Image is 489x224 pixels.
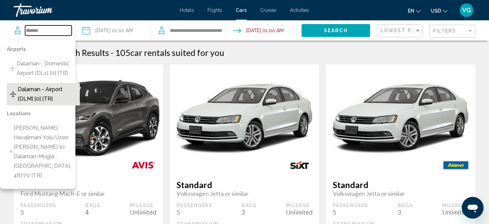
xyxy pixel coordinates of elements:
[442,202,469,208] div: Mileage
[14,69,163,168] img: primary.png
[20,208,56,216] div: 5
[85,202,101,208] div: Bags
[82,20,133,41] button: Pickup date: Aug 22, 2025 01:00 AM
[177,180,312,190] span: Standard
[170,80,319,157] img: primary.png
[430,24,475,38] button: Filter
[241,208,257,216] div: 3
[7,83,80,105] button: Dalaman - Airport [DLM] [0] [TR]
[85,208,101,216] div: 4
[381,28,421,34] mat-select: Sort by
[7,57,80,80] button: Dalaman - Domestic Airport [DL1] [0] [TR]
[177,190,312,197] span: Volkswagen Jetta or similar
[14,123,76,180] span: [PERSON_NAME] Havalimani Yolu Uzeri [PERSON_NAME] Ici Dalaman-mugla , [GEOGRAPHIC_DATA] , 48770 [TR]
[302,24,370,37] button: Search
[280,158,319,173] img: SIXT
[177,202,212,208] div: Passengers
[398,202,413,208] div: Bags
[111,47,113,58] span: -
[233,20,284,41] button: Drop-off date: Aug 29, 2025 01:00 AM
[130,202,156,208] div: Mileage
[14,3,173,17] a: Travorium
[290,7,309,13] a: Activities
[333,190,469,197] span: Volkswagen Jetta or similar
[431,6,448,16] button: Change currency
[381,28,424,33] span: Lowest Price
[462,7,471,14] span: VG
[130,47,224,58] span: car rentals suited for you
[462,197,484,219] iframe: Button to launch messaging window
[458,3,475,17] button: User Menu
[431,8,441,14] span: USD
[115,47,224,58] h2: 105
[20,190,156,197] span: Ford Mustang Mach-E or similar
[177,208,212,216] div: 5
[398,208,413,216] div: 3
[7,109,80,118] p: Locations
[408,8,414,14] span: en
[18,85,76,104] span: Dalaman - Airport [DLM] [0] [TR]
[7,122,80,182] button: [PERSON_NAME] Havalimani Yolu Uzeri [PERSON_NAME] Ici Dalaman-mugla , [GEOGRAPHIC_DATA] , 48770 [TR]
[433,28,456,34] span: Filters
[326,80,475,157] img: primary.png
[7,44,80,54] p: Airports
[124,158,163,173] img: AVIS
[286,202,312,208] div: Mileage
[260,7,277,13] a: Cruises
[241,202,257,208] div: Bags
[17,59,76,78] span: Dalaman - Domestic Airport [DL1] [0] [TR]
[408,6,421,16] button: Change language
[436,158,475,173] img: ALAMO
[20,180,156,190] span: Medium SUV
[333,202,368,208] div: Passengers
[20,202,56,208] div: Passengers
[130,208,156,216] div: Unlimited
[286,208,312,216] div: Unlimited
[180,7,194,13] a: Hotels
[333,208,368,216] div: 5
[333,180,469,190] span: Standard
[208,7,222,13] a: Flights
[236,7,247,13] a: Cars
[442,208,469,216] div: Unlimited
[324,28,348,34] span: Search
